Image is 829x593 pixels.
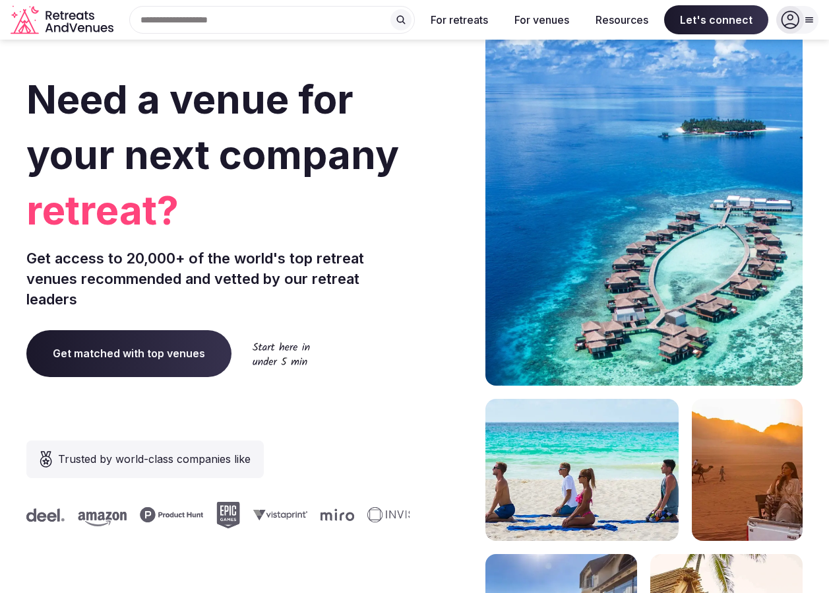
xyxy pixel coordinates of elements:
img: Start here in under 5 min [253,342,310,365]
span: retreat? [26,182,410,238]
button: Resources [585,5,659,34]
svg: Deel company logo [24,508,62,522]
a: Get matched with top venues [26,330,231,376]
button: For retreats [420,5,499,34]
img: yoga on tropical beach [485,399,679,541]
span: Need a venue for your next company [26,75,399,178]
img: woman sitting in back of truck with camels [692,399,803,541]
svg: Retreats and Venues company logo [11,5,116,35]
svg: Vistaprint company logo [251,509,305,520]
span: Trusted by world-class companies like [58,451,251,467]
button: For venues [504,5,580,34]
span: Let's connect [664,5,768,34]
a: Visit the homepage [11,5,116,35]
svg: Invisible company logo [365,507,437,523]
p: Get access to 20,000+ of the world's top retreat venues recommended and vetted by our retreat lea... [26,248,410,309]
svg: Epic Games company logo [214,502,237,528]
svg: Miro company logo [318,508,352,521]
